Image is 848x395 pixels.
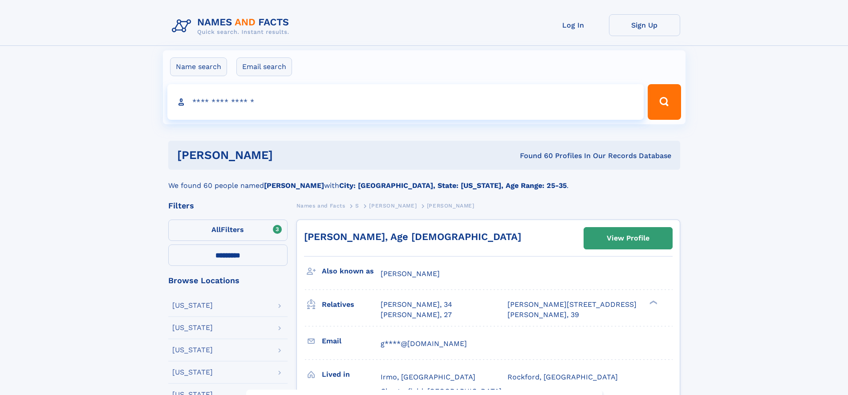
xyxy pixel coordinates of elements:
[355,200,359,211] a: S
[584,228,672,249] a: View Profile
[396,151,671,161] div: Found 60 Profiles In Our Records Database
[507,310,579,320] a: [PERSON_NAME], 39
[168,170,680,191] div: We found 60 people named with .
[211,225,221,234] span: All
[609,14,680,36] a: Sign Up
[381,310,452,320] a: [PERSON_NAME], 27
[168,220,288,241] label: Filters
[172,369,213,376] div: [US_STATE]
[647,300,658,305] div: ❯
[296,200,345,211] a: Names and Facts
[355,203,359,209] span: S
[538,14,609,36] a: Log In
[236,57,292,76] label: Email search
[381,373,475,381] span: Irmo, [GEOGRAPHIC_DATA]
[168,202,288,210] div: Filters
[172,324,213,331] div: [US_STATE]
[607,228,649,248] div: View Profile
[172,302,213,309] div: [US_STATE]
[369,203,417,209] span: [PERSON_NAME]
[381,300,452,309] a: [PERSON_NAME], 34
[381,269,440,278] span: [PERSON_NAME]
[170,57,227,76] label: Name search
[427,203,475,209] span: [PERSON_NAME]
[507,300,637,309] a: [PERSON_NAME][STREET_ADDRESS]
[648,84,681,120] button: Search Button
[264,181,324,190] b: [PERSON_NAME]
[177,150,397,161] h1: [PERSON_NAME]
[322,297,381,312] h3: Relatives
[168,277,288,285] div: Browse Locations
[369,200,417,211] a: [PERSON_NAME]
[322,264,381,279] h3: Also known as
[322,367,381,382] h3: Lived in
[322,334,381,349] h3: Email
[172,346,213,354] div: [US_STATE]
[339,181,567,190] b: City: [GEOGRAPHIC_DATA], State: [US_STATE], Age Range: 25-35
[507,373,618,381] span: Rockford, [GEOGRAPHIC_DATA]
[167,84,644,120] input: search input
[168,14,296,38] img: Logo Names and Facts
[304,231,521,242] a: [PERSON_NAME], Age [DEMOGRAPHIC_DATA]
